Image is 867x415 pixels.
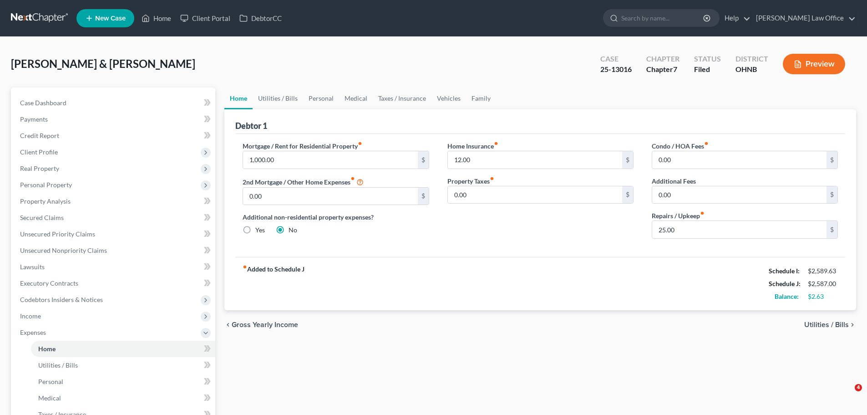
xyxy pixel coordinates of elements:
[224,321,298,328] button: chevron_left Gross Yearly Income
[243,188,417,205] input: --
[20,312,41,320] span: Income
[373,87,431,109] a: Taxes / Insurance
[769,280,801,287] strong: Schedule J:
[224,87,253,109] a: Home
[11,57,195,70] span: [PERSON_NAME] & [PERSON_NAME]
[783,54,845,74] button: Preview
[646,54,679,64] div: Chapter
[339,87,373,109] a: Medical
[652,176,696,186] label: Additional Fees
[652,186,826,204] input: --
[13,111,215,128] a: Payments
[13,226,215,242] a: Unsecured Priority Claims
[20,214,64,221] span: Secured Claims
[735,54,768,64] div: District
[289,225,297,235] label: No
[769,267,800,275] strong: Schedule I:
[243,265,304,303] strong: Added to Schedule J
[243,176,364,187] label: 2nd Mortgage / Other Home Expenses
[235,120,267,131] div: Debtor 1
[808,292,838,301] div: $2.63
[20,148,58,156] span: Client Profile
[20,99,66,107] span: Case Dashboard
[600,64,632,75] div: 25-13016
[38,345,56,353] span: Home
[137,10,176,26] a: Home
[646,64,679,75] div: Chapter
[13,275,215,292] a: Executory Contracts
[622,151,633,169] div: $
[849,321,856,328] i: chevron_right
[38,394,61,402] span: Medical
[20,246,107,254] span: Unsecured Nonpriority Claims
[13,193,215,210] a: Property Analysis
[224,321,232,328] i: chevron_left
[31,357,215,374] a: Utilities / Bills
[652,221,826,238] input: --
[20,164,59,172] span: Real Property
[466,87,496,109] a: Family
[243,141,362,151] label: Mortgage / Rent for Residential Property
[808,266,838,276] div: $2,589.63
[20,181,72,189] span: Personal Property
[751,10,856,26] a: [PERSON_NAME] Law Office
[694,54,721,64] div: Status
[621,10,705,26] input: Search by name...
[95,15,126,22] span: New Case
[418,188,429,205] div: $
[303,87,339,109] a: Personal
[418,151,429,169] div: $
[176,10,235,26] a: Client Portal
[448,151,622,169] input: --
[20,115,48,123] span: Payments
[704,141,709,146] i: fiber_manual_record
[31,341,215,357] a: Home
[31,374,215,390] a: Personal
[652,141,709,151] label: Condo / HOA Fees
[447,141,498,151] label: Home Insurance
[490,176,494,181] i: fiber_manual_record
[826,221,837,238] div: $
[673,65,677,73] span: 7
[13,95,215,111] a: Case Dashboard
[808,279,838,288] div: $2,587.00
[600,54,632,64] div: Case
[20,263,45,271] span: Lawsuits
[447,176,494,186] label: Property Taxes
[448,186,622,204] input: --
[652,211,705,220] label: Repairs / Upkeep
[720,10,750,26] a: Help
[358,141,362,146] i: fiber_manual_record
[775,292,799,300] strong: Balance:
[38,378,63,385] span: Personal
[243,212,429,222] label: Additional non-residential property expenses?
[431,87,466,109] a: Vehicles
[826,186,837,204] div: $
[694,64,721,75] div: Filed
[20,230,95,238] span: Unsecured Priority Claims
[20,279,78,287] span: Executory Contracts
[255,225,265,235] label: Yes
[494,141,498,146] i: fiber_manual_record
[652,151,826,169] input: --
[836,384,858,406] iframe: Intercom live chat
[700,211,705,215] i: fiber_manual_record
[855,384,862,391] span: 4
[13,242,215,259] a: Unsecured Nonpriority Claims
[350,176,355,181] i: fiber_manual_record
[13,259,215,275] a: Lawsuits
[243,265,247,269] i: fiber_manual_record
[253,87,303,109] a: Utilities / Bills
[13,128,215,144] a: Credit Report
[622,186,633,204] div: $
[20,197,71,205] span: Property Analysis
[235,10,286,26] a: DebtorCC
[38,361,78,369] span: Utilities / Bills
[735,64,768,75] div: OHNB
[804,321,856,328] button: Utilities / Bills chevron_right
[31,390,215,406] a: Medical
[13,210,215,226] a: Secured Claims
[20,132,59,139] span: Credit Report
[243,151,417,169] input: --
[826,151,837,169] div: $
